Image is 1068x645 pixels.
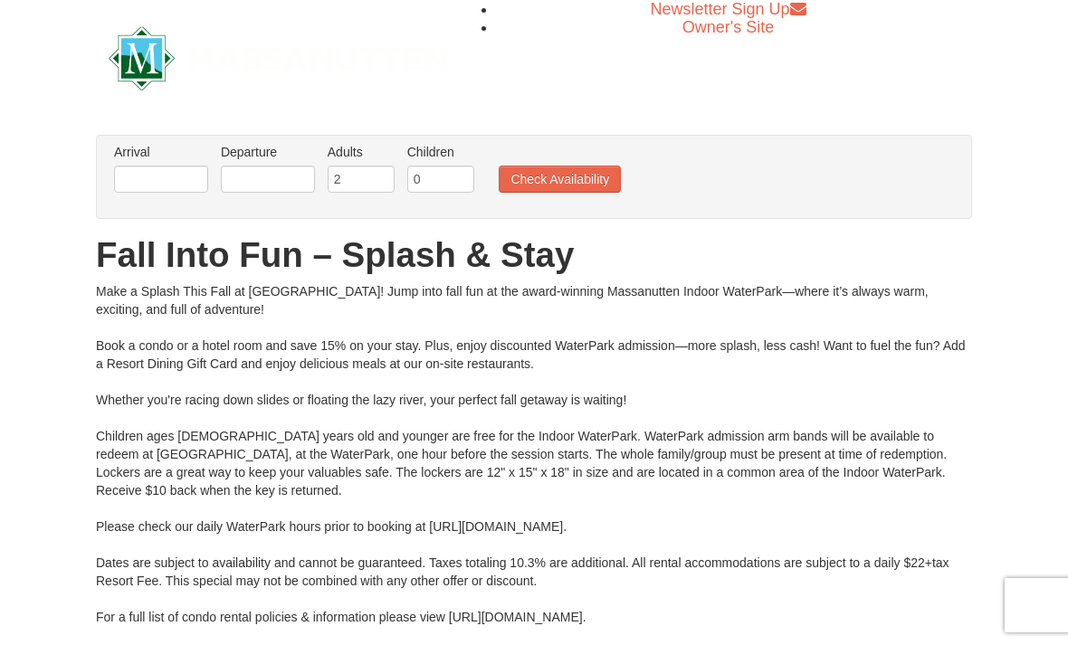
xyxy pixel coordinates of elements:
img: Massanutten Resort Logo [109,26,447,90]
h1: Fall Into Fun – Splash & Stay [96,237,972,273]
label: Adults [328,143,395,161]
label: Children [407,143,474,161]
a: Massanutten Resort [109,34,447,77]
button: Check Availability [499,166,621,193]
a: Owner's Site [682,18,774,36]
label: Departure [221,143,315,161]
label: Arrival [114,143,208,161]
